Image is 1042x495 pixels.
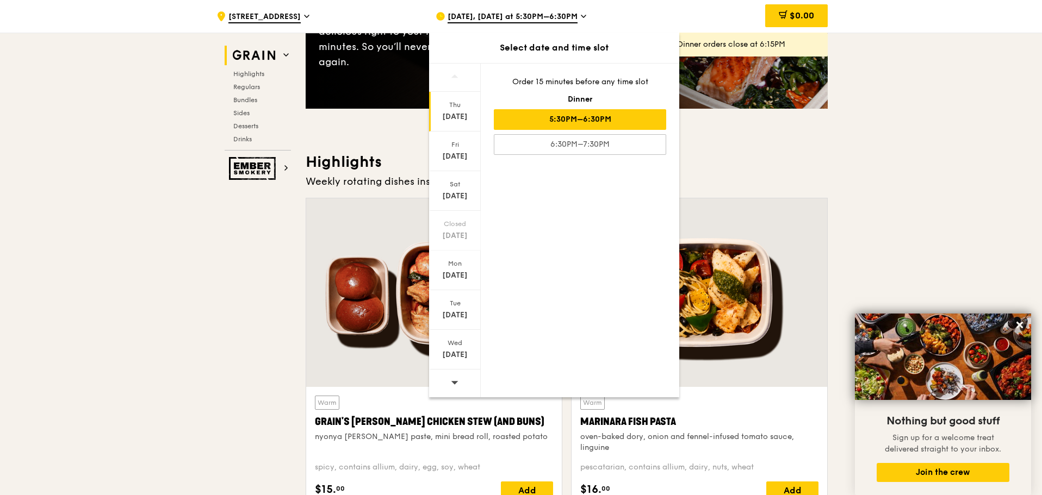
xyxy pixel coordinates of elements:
span: Sign up for a welcome treat delivered straight to your inbox. [885,433,1001,454]
span: [STREET_ADDRESS] [228,11,301,23]
div: 6:30PM–7:30PM [494,134,666,155]
div: [DATE] [431,191,479,202]
div: Fri [431,140,479,149]
img: Grain web logo [229,46,279,65]
div: Dinner orders close at 6:15PM [678,39,819,50]
div: [DATE] [431,230,479,241]
div: [DATE] [431,310,479,321]
div: nyonya [PERSON_NAME] paste, mini bread roll, roasted potato [315,431,553,442]
div: Mon [431,259,479,268]
div: [DATE] [431,270,479,281]
div: Thu [431,101,479,109]
img: DSC07876-Edit02-Large.jpeg [855,314,1031,400]
span: Bundles [233,96,257,104]
div: Marinara Fish Pasta [580,414,818,429]
h3: Highlights [306,152,828,172]
div: [DATE] [431,349,479,360]
div: [DATE] [431,111,479,122]
span: 00 [601,484,610,493]
span: 00 [336,484,345,493]
div: Wed [431,339,479,347]
div: Weekly rotating dishes inspired by flavours from around the world. [306,174,828,189]
div: Closed [431,220,479,228]
button: Close [1011,316,1028,334]
span: Desserts [233,122,258,130]
span: $0.00 [790,10,814,21]
div: pescatarian, contains allium, dairy, nuts, wheat [580,462,818,473]
span: Regulars [233,83,260,91]
div: Grain's [PERSON_NAME] Chicken Stew (and buns) [315,414,553,429]
div: Warm [315,396,339,410]
span: Sides [233,109,250,117]
span: [DATE], [DATE] at 5:30PM–6:30PM [448,11,578,23]
span: Nothing but good stuff [886,415,1000,428]
img: Ember Smokery web logo [229,157,279,180]
div: Dinner [494,94,666,105]
span: Highlights [233,70,264,78]
button: Join the crew [877,463,1009,482]
span: Drinks [233,135,252,143]
div: Tue [431,299,479,308]
div: [DATE] [431,151,479,162]
div: Order 15 minutes before any time slot [494,77,666,87]
div: 5:30PM–6:30PM [494,109,666,130]
div: spicy, contains allium, dairy, egg, soy, wheat [315,462,553,473]
div: Warm [580,396,605,410]
div: oven-baked dory, onion and fennel-infused tomato sauce, linguine [580,431,818,453]
div: Select date and time slot [429,41,679,54]
div: Sat [431,180,479,189]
